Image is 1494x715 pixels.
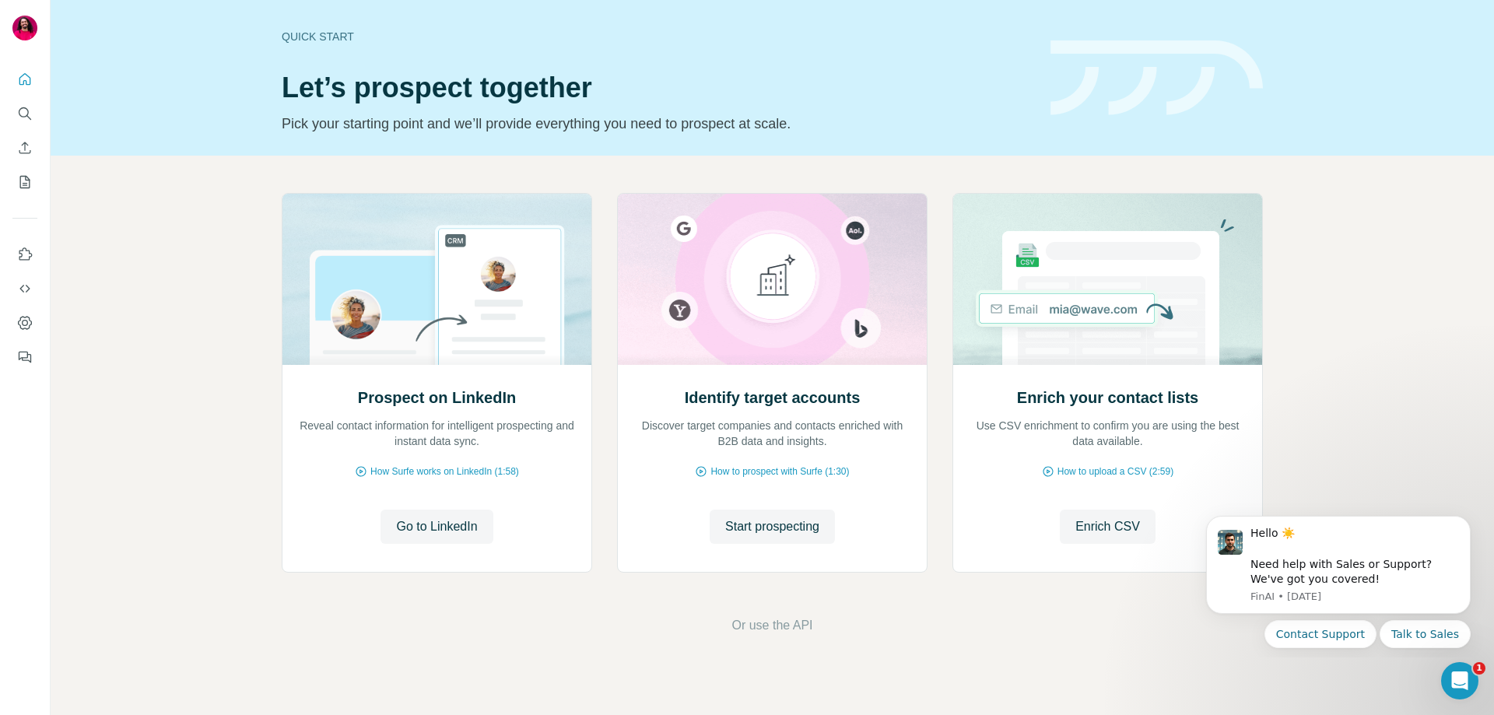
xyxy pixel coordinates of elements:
[710,464,849,478] span: How to prospect with Surfe (1:30)
[731,616,812,635] button: Or use the API
[1057,464,1173,478] span: How to upload a CSV (2:59)
[617,194,928,365] img: Identify target accounts
[282,72,1032,103] h1: Let’s prospect together
[12,343,37,371] button: Feedback
[396,517,477,536] span: Go to LinkedIn
[952,194,1263,365] img: Enrich your contact lists
[12,309,37,337] button: Dashboard
[1473,662,1485,675] span: 1
[1017,387,1198,408] h2: Enrich your contact lists
[1183,502,1494,657] iframe: Intercom notifications message
[633,418,911,449] p: Discover target companies and contacts enriched with B2B data and insights.
[12,16,37,40] img: Avatar
[298,418,576,449] p: Reveal contact information for intelligent prospecting and instant data sync.
[12,100,37,128] button: Search
[969,418,1247,449] p: Use CSV enrichment to confirm you are using the best data available.
[282,113,1032,135] p: Pick your starting point and we’ll provide everything you need to prospect at scale.
[12,134,37,162] button: Enrich CSV
[12,240,37,268] button: Use Surfe on LinkedIn
[12,275,37,303] button: Use Surfe API
[1060,510,1156,544] button: Enrich CSV
[710,510,835,544] button: Start prospecting
[358,387,516,408] h2: Prospect on LinkedIn
[381,510,493,544] button: Go to LinkedIn
[12,168,37,196] button: My lists
[282,29,1032,44] div: Quick start
[725,517,819,536] span: Start prospecting
[282,194,592,365] img: Prospect on LinkedIn
[1075,517,1140,536] span: Enrich CSV
[1441,662,1478,699] iframe: Intercom live chat
[12,65,37,93] button: Quick start
[370,464,519,478] span: How Surfe works on LinkedIn (1:58)
[1050,40,1263,116] img: banner
[685,387,861,408] h2: Identify target accounts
